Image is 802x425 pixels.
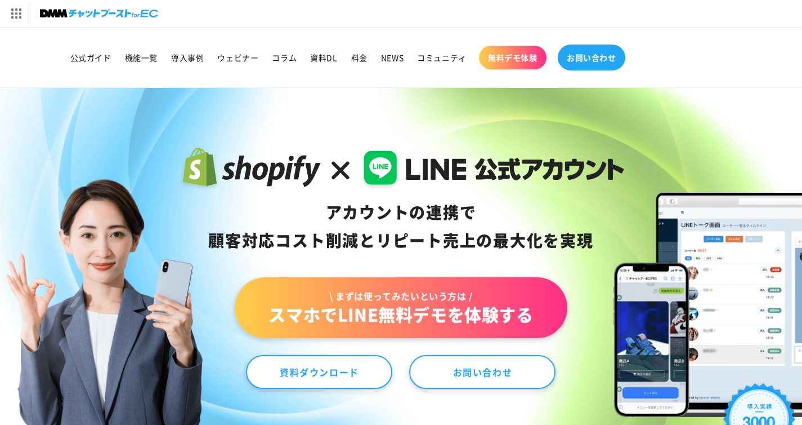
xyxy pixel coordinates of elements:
span: お問い合わせ [567,52,616,63]
a: 導入事例 [164,46,210,69]
a: 無料デモ体験 [479,46,546,69]
a: NEWS [374,46,410,69]
a: 料金 [344,46,374,69]
span: 導入事例 [171,52,204,63]
div: アカウントの連携で 顧客対応コスト削減と リピート売上の 最大化を実現 [178,198,624,255]
a: コラム [265,46,303,69]
span: 無料デモ体験 [488,52,537,63]
a: コミュニティ [410,46,473,69]
span: \ まずは使ってみたいという方は / [268,290,533,302]
span: コラム [272,52,297,63]
img: チャットブーストforEC [40,6,158,21]
span: コミュニティ [417,52,467,63]
a: \ まずは使ってみたいという方は /スマホでLINE無料デモを体験する [235,277,567,338]
a: お問い合わせ [558,45,625,70]
span: 機能一覧 [125,52,158,63]
span: 料金 [351,52,368,63]
span: 公式ガイド [70,52,111,63]
a: お問い合わせ [409,355,555,389]
a: 資料ダウンロード [246,355,392,389]
a: ウェビナー [210,46,265,69]
a: 公式ガイド [64,46,118,69]
span: ウェビナー [217,52,258,63]
a: 機能一覧 [118,46,164,69]
span: 資料DL [310,52,337,63]
a: 資料DL [303,46,344,69]
img: サービス [2,2,30,25]
span: NEWS [381,52,404,63]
